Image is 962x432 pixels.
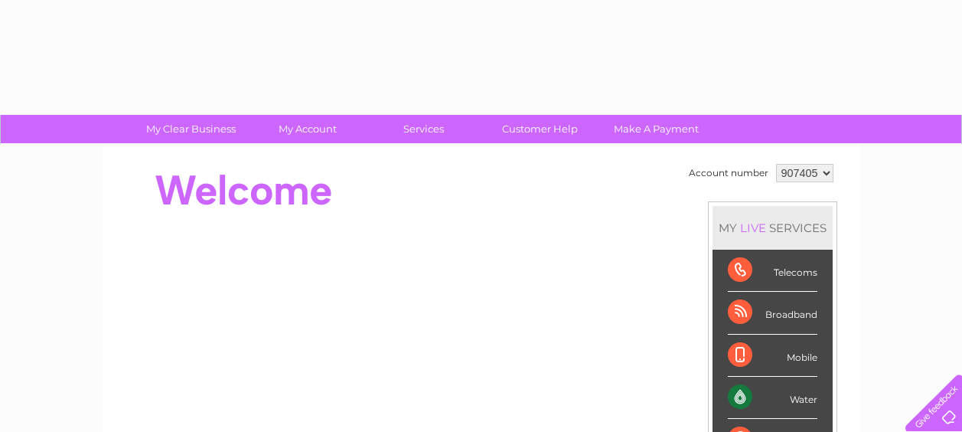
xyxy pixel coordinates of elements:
a: My Account [244,115,370,143]
div: Mobile [728,335,817,377]
div: LIVE [737,221,769,235]
a: Services [360,115,487,143]
a: My Clear Business [128,115,254,143]
div: MY SERVICES [713,206,833,250]
div: Broadband [728,292,817,334]
td: Account number [685,160,772,186]
a: Customer Help [477,115,603,143]
div: Water [728,377,817,419]
a: Make A Payment [593,115,719,143]
div: Telecoms [728,250,817,292]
